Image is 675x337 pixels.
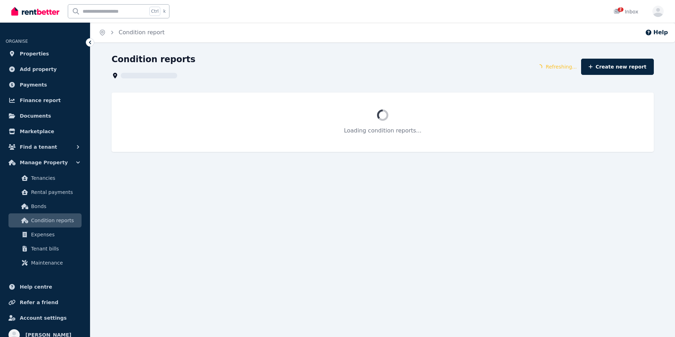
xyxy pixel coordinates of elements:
a: Finance report [6,93,84,107]
button: Find a tenant [6,140,84,154]
span: 2 [618,7,623,12]
span: Refer a friend [20,298,58,307]
a: Expenses [8,227,82,242]
span: Maintenance [31,259,79,267]
span: Properties [20,49,49,58]
h1: Condition reports [112,54,196,65]
a: Properties [6,47,84,61]
span: ORGANISE [6,39,28,44]
span: Refreshing... [546,63,577,70]
span: Marketplace [20,127,54,136]
button: Help [645,28,668,37]
p: Loading condition reports... [129,126,637,135]
span: Account settings [20,314,67,322]
nav: Breadcrumb [90,23,173,42]
a: Condition reports [8,213,82,227]
img: RentBetter [11,6,59,17]
a: Refer a friend [6,295,84,309]
a: Bonds [8,199,82,213]
span: Manage Property [20,158,68,167]
span: Add property [20,65,57,73]
a: Tenant bills [8,242,82,256]
span: Rental payments [31,188,79,196]
a: Rental payments [8,185,82,199]
span: Payments [20,81,47,89]
span: Bonds [31,202,79,211]
a: Payments [6,78,84,92]
a: Condition report [119,29,165,36]
a: Tenancies [8,171,82,185]
a: Documents [6,109,84,123]
span: Tenant bills [31,244,79,253]
button: Manage Property [6,155,84,170]
span: Find a tenant [20,143,57,151]
span: Condition reports [31,216,79,225]
a: Marketplace [6,124,84,138]
a: Add property [6,62,84,76]
div: Inbox [614,8,638,15]
a: Maintenance [8,256,82,270]
span: Help centre [20,283,52,291]
a: Create new report [581,59,654,75]
span: Ctrl [149,7,160,16]
span: Documents [20,112,51,120]
span: Tenancies [31,174,79,182]
span: k [163,8,166,14]
span: Finance report [20,96,61,105]
a: Help centre [6,280,84,294]
span: Expenses [31,230,79,239]
a: Account settings [6,311,84,325]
